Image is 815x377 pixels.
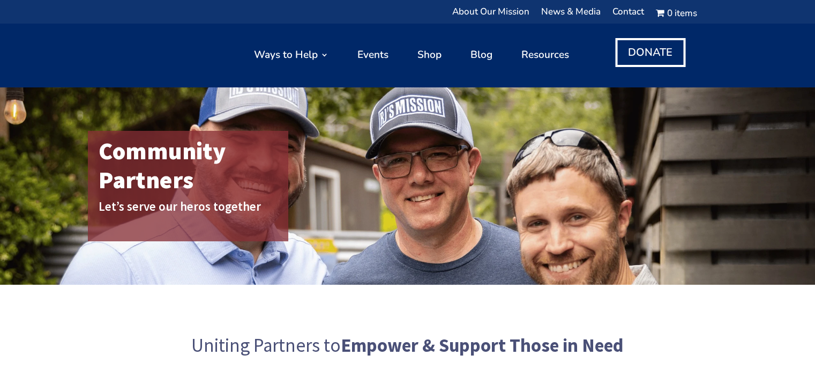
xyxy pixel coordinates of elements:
[99,197,283,221] h2: Let’s serve our heros together
[452,8,529,21] a: About Our Mission
[341,334,624,357] strong: Empower & Support Those in Need
[615,38,685,67] a: DONATE
[656,7,667,19] i: Cart
[667,10,697,17] span: 0 items
[656,8,697,21] a: Cart0 items
[541,8,601,21] a: News & Media
[118,331,697,365] h2: Uniting Partners to
[254,28,328,82] a: Ways to Help
[357,28,388,82] a: Events
[612,8,644,21] a: Contact
[521,28,569,82] a: Resources
[99,136,283,199] h1: Community Partners
[417,28,442,82] a: Shop
[470,28,492,82] a: Blog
